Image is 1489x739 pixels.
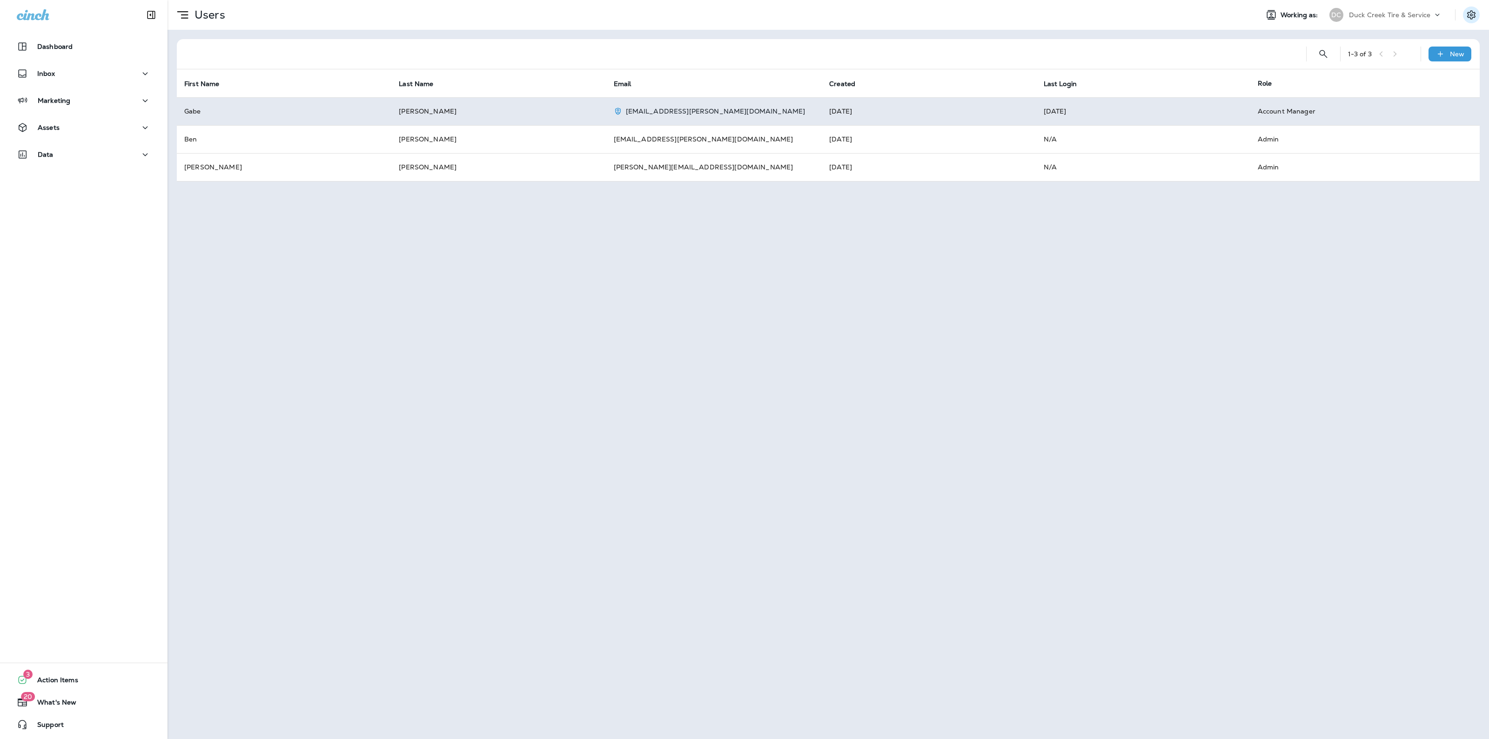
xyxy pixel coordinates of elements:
[1314,45,1333,63] button: Search Users
[37,43,73,50] p: Dashboard
[9,715,158,734] button: Support
[1036,125,1250,153] td: N/A
[177,153,391,181] td: [PERSON_NAME]
[1329,8,1343,22] div: DC
[1450,50,1464,58] p: New
[9,118,158,137] button: Assets
[606,153,822,181] td: [PERSON_NAME][EMAIL_ADDRESS][DOMAIN_NAME]
[21,692,35,701] span: 20
[1250,125,1465,153] td: Admin
[391,125,606,153] td: [PERSON_NAME]
[37,70,55,77] p: Inbox
[1463,7,1480,23] button: Settings
[1250,97,1465,125] td: Account Manager
[614,80,631,88] span: Email
[138,6,164,24] button: Collapse Sidebar
[829,80,867,88] span: Created
[9,145,158,164] button: Data
[1044,80,1077,88] span: Last Login
[829,80,855,88] span: Created
[399,80,445,88] span: Last Name
[38,151,54,158] p: Data
[38,124,60,131] p: Assets
[822,125,1036,153] td: [DATE]
[28,699,76,710] span: What's New
[1258,79,1272,87] span: Role
[9,91,158,110] button: Marketing
[606,125,822,153] td: [EMAIL_ADDRESS][PERSON_NAME][DOMAIN_NAME]
[822,97,1036,125] td: [DATE]
[177,125,391,153] td: Ben
[1348,50,1372,58] div: 1 - 3 of 3
[184,80,231,88] span: First Name
[28,676,78,687] span: Action Items
[1281,11,1320,19] span: Working as:
[9,64,158,83] button: Inbox
[1036,97,1250,125] td: [DATE]
[28,721,64,732] span: Support
[1250,153,1465,181] td: Admin
[9,37,158,56] button: Dashboard
[9,671,158,689] button: 3Action Items
[614,80,644,88] span: Email
[191,8,225,22] p: Users
[391,153,606,181] td: [PERSON_NAME]
[626,107,805,115] p: [EMAIL_ADDRESS][PERSON_NAME][DOMAIN_NAME]
[822,153,1036,181] td: [DATE]
[38,97,70,104] p: Marketing
[1044,80,1089,88] span: Last Login
[177,97,391,125] td: Gabe
[391,97,606,125] td: [PERSON_NAME]
[9,693,158,712] button: 20What's New
[1036,153,1250,181] td: N/A
[399,80,433,88] span: Last Name
[23,670,33,679] span: 3
[184,80,219,88] span: First Name
[1349,11,1431,19] p: Duck Creek Tire & Service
